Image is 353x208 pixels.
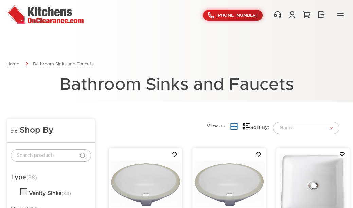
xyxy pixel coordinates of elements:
[7,5,84,24] img: Kitchens On Clearance
[216,13,258,18] span: [PHONE_NUMBER]
[207,123,226,129] label: View as:
[61,191,71,196] span: (98)
[11,125,91,136] h4: Shop By
[11,174,91,182] h5: Type
[203,10,263,21] a: [PHONE_NUMBER]
[7,62,19,66] a: Home
[77,150,88,161] button: Search
[33,62,93,66] a: Bathroom Sinks and Faucets
[26,175,37,180] span: (98)
[7,76,346,94] h1: Bathroom Sinks and Faucets
[250,125,269,131] label: Sort By:
[242,122,250,130] a: List
[11,149,91,162] input: Search products
[335,10,346,21] button: Toggle Navigation
[29,190,71,197] div: Vanity Sinks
